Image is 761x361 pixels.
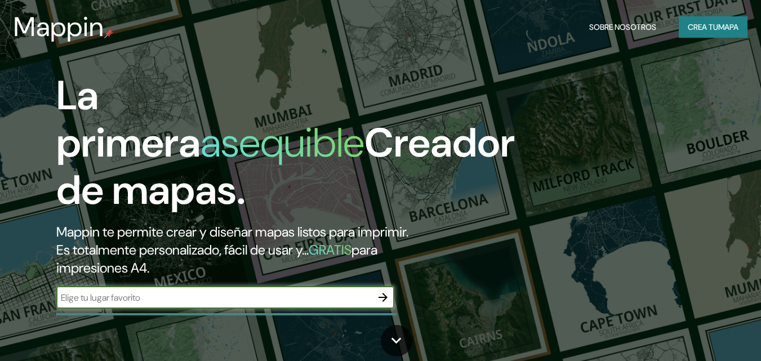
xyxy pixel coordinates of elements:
[688,22,718,32] font: Crea tu
[679,16,747,38] button: Crea tumapa
[56,241,377,277] font: para impresiones A4.
[309,241,351,259] font: GRATIS
[56,291,372,304] input: Elige tu lugar favorito
[589,22,656,32] font: Sobre nosotros
[56,223,408,240] font: Mappin te permite crear y diseñar mapas listos para imprimir.
[585,16,661,38] button: Sobre nosotros
[56,117,515,216] font: Creador de mapas.
[56,241,309,259] font: Es totalmente personalizado, fácil de usar y...
[718,22,738,32] font: mapa
[201,117,364,169] font: asequible
[56,69,201,169] font: La primera
[14,9,104,44] font: Mappin
[104,29,113,38] img: pin de mapeo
